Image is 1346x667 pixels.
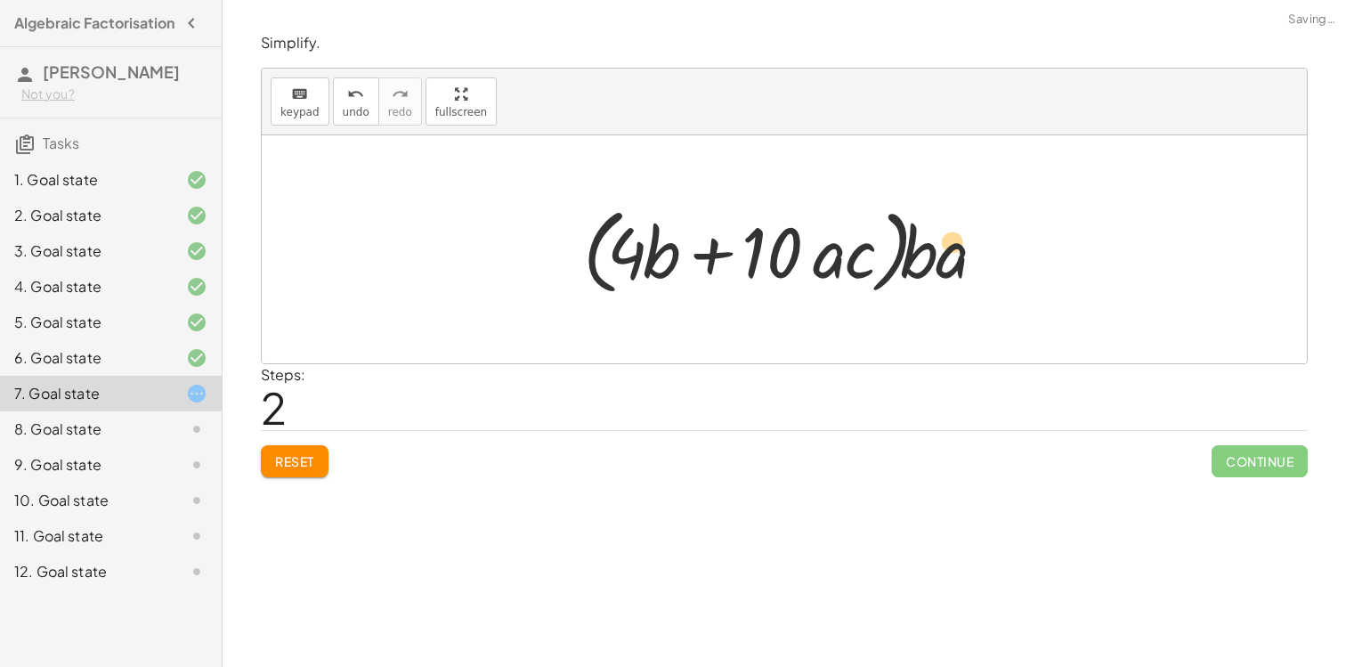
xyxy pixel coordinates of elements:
[186,419,207,440] i: Task not started.
[347,84,364,105] i: undo
[21,85,207,103] div: Not you?
[14,12,174,34] h4: Algebraic Factorisation
[14,169,158,191] div: 1. Goal state
[14,312,158,333] div: 5. Goal state
[261,33,1308,53] p: Simplify.
[43,61,180,82] span: [PERSON_NAME]
[333,77,379,126] button: undoundo
[186,561,207,582] i: Task not started.
[43,134,79,152] span: Tasks
[388,106,412,118] span: redo
[186,169,207,191] i: Task finished and correct.
[186,205,207,226] i: Task finished and correct.
[343,106,369,118] span: undo
[1288,11,1335,28] span: Saving…
[186,490,207,511] i: Task not started.
[186,525,207,547] i: Task not started.
[14,240,158,262] div: 3. Goal state
[14,205,158,226] div: 2. Goal state
[435,106,487,118] span: fullscreen
[261,445,328,477] button: Reset
[291,84,308,105] i: keyboard
[186,454,207,476] i: Task not started.
[14,490,158,511] div: 10. Goal state
[186,347,207,369] i: Task finished and correct.
[14,561,158,582] div: 12. Goal state
[14,276,158,297] div: 4. Goal state
[261,365,305,384] label: Steps:
[275,453,314,469] span: Reset
[186,240,207,262] i: Task finished and correct.
[378,77,422,126] button: redoredo
[14,383,158,404] div: 7. Goal state
[14,347,158,369] div: 6. Goal state
[186,383,207,404] i: Task started.
[14,419,158,440] div: 8. Goal state
[426,77,497,126] button: fullscreen
[186,276,207,297] i: Task finished and correct.
[280,106,320,118] span: keypad
[271,77,329,126] button: keyboardkeypad
[186,312,207,333] i: Task finished and correct.
[14,454,158,476] div: 9. Goal state
[392,84,409,105] i: redo
[14,525,158,547] div: 11. Goal state
[261,380,287,435] span: 2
